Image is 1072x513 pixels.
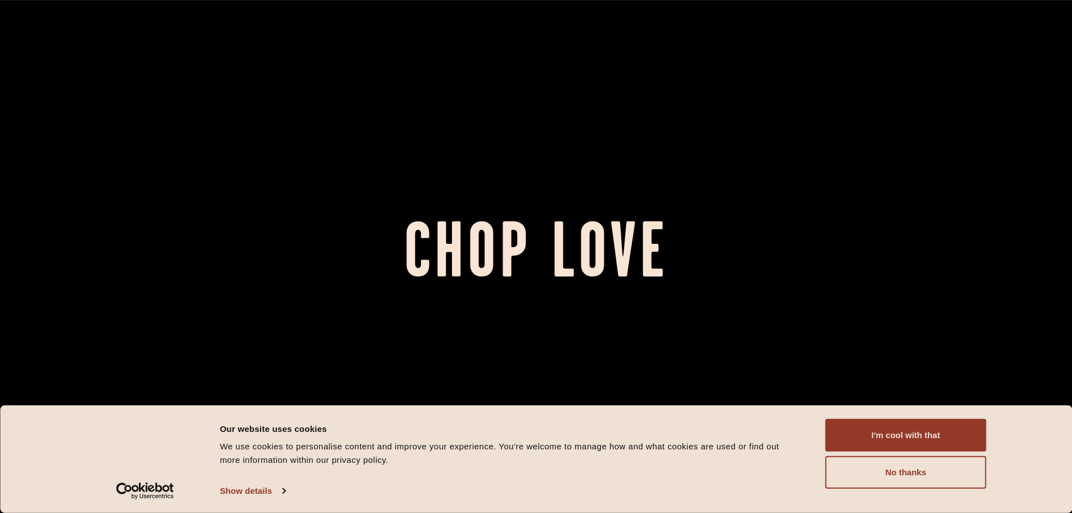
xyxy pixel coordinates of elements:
[220,483,285,499] a: Show details
[826,456,986,489] button: No thanks
[96,483,194,499] a: Usercentrics Cookiebot - opens in a new window
[826,419,986,452] button: I'm cool with that
[220,440,800,467] div: We use cookies to personalise content and improve your experience. You're welcome to manage how a...
[220,422,800,435] div: Our website uses cookies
